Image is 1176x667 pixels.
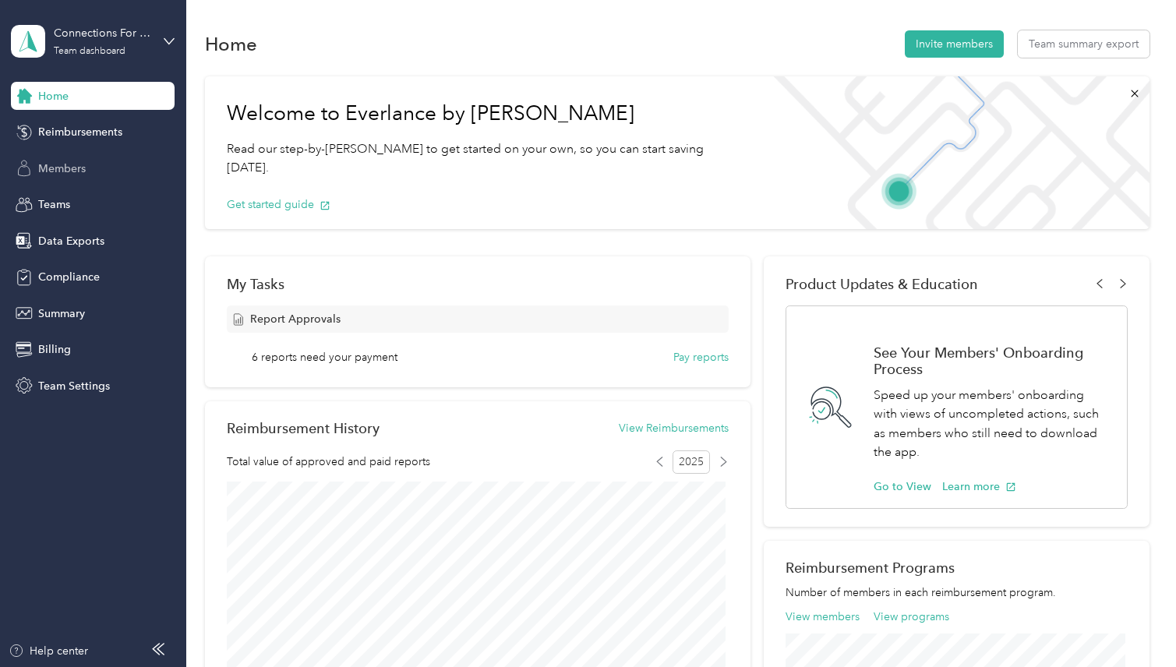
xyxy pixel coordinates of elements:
[38,161,86,177] span: Members
[874,386,1110,462] p: Speed up your members' onboarding with views of uncompleted actions, such as members who still ne...
[38,378,110,394] span: Team Settings
[38,124,122,140] span: Reimbursements
[227,139,736,178] p: Read our step-by-[PERSON_NAME] to get started on your own, so you can start saving [DATE].
[38,305,85,322] span: Summary
[205,36,257,52] h1: Home
[54,47,125,56] div: Team dashboard
[673,349,729,365] button: Pay reports
[227,420,380,436] h2: Reimbursement History
[874,609,949,625] button: View programs
[1018,30,1150,58] button: Team summary export
[786,276,978,292] span: Product Updates & Education
[38,269,100,285] span: Compliance
[227,453,430,470] span: Total value of approved and paid reports
[227,196,330,213] button: Get started guide
[38,341,71,358] span: Billing
[786,559,1127,576] h2: Reimbursement Programs
[9,643,88,659] button: Help center
[54,25,151,41] div: Connections For Families Society
[905,30,1004,58] button: Invite members
[786,584,1127,601] p: Number of members in each reimbursement program.
[673,450,710,474] span: 2025
[619,420,729,436] button: View Reimbursements
[786,609,860,625] button: View members
[1089,580,1176,667] iframe: Everlance-gr Chat Button Frame
[874,478,931,495] button: Go to View
[250,311,341,327] span: Report Approvals
[252,349,397,365] span: 6 reports need your payment
[227,101,736,126] h1: Welcome to Everlance by [PERSON_NAME]
[227,276,728,292] div: My Tasks
[758,76,1149,229] img: Welcome to everlance
[38,88,69,104] span: Home
[874,344,1110,377] h1: See Your Members' Onboarding Process
[38,233,104,249] span: Data Exports
[38,196,70,213] span: Teams
[942,478,1016,495] button: Learn more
